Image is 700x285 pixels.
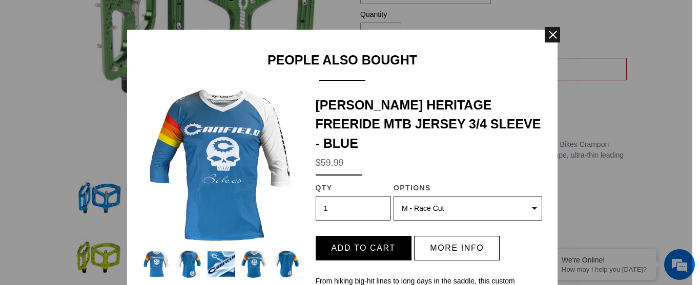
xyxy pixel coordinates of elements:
[5,182,195,218] textarea: Type your message and hit 'Enter'
[69,57,188,71] div: Chat with us now
[316,236,411,260] button: Add to cart
[414,236,500,260] button: More info
[168,5,193,30] div: Minimize live chat window
[59,80,141,184] span: We're online!
[33,51,58,77] img: d_696896380_company_1647369064580_696896380
[11,56,27,72] div: Navigation go back
[142,88,300,246] img: Canfield-Hertiage-Jersey-Blue-Front.jpg
[394,183,542,193] div: Options
[142,53,542,80] div: People Also Bought
[316,96,542,154] div: [PERSON_NAME] Heritage Freeride MTB Jersey 3/4 Sleeve - Blue
[316,158,344,168] span: $59.99
[316,183,391,193] div: QTY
